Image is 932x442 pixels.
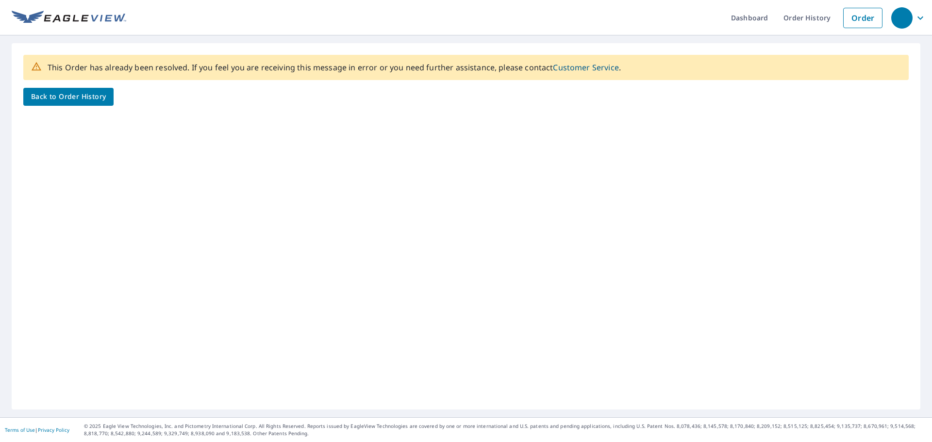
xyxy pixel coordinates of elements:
[48,62,621,73] p: This Order has already been resolved. If you feel you are receiving this message in error or you ...
[553,62,618,73] a: Customer Service
[843,8,882,28] a: Order
[5,427,69,433] p: |
[5,426,35,433] a: Terms of Use
[23,88,114,106] a: Back to Order History
[12,11,126,25] img: EV Logo
[38,426,69,433] a: Privacy Policy
[31,91,106,103] span: Back to Order History
[84,423,927,437] p: © 2025 Eagle View Technologies, Inc. and Pictometry International Corp. All Rights Reserved. Repo...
